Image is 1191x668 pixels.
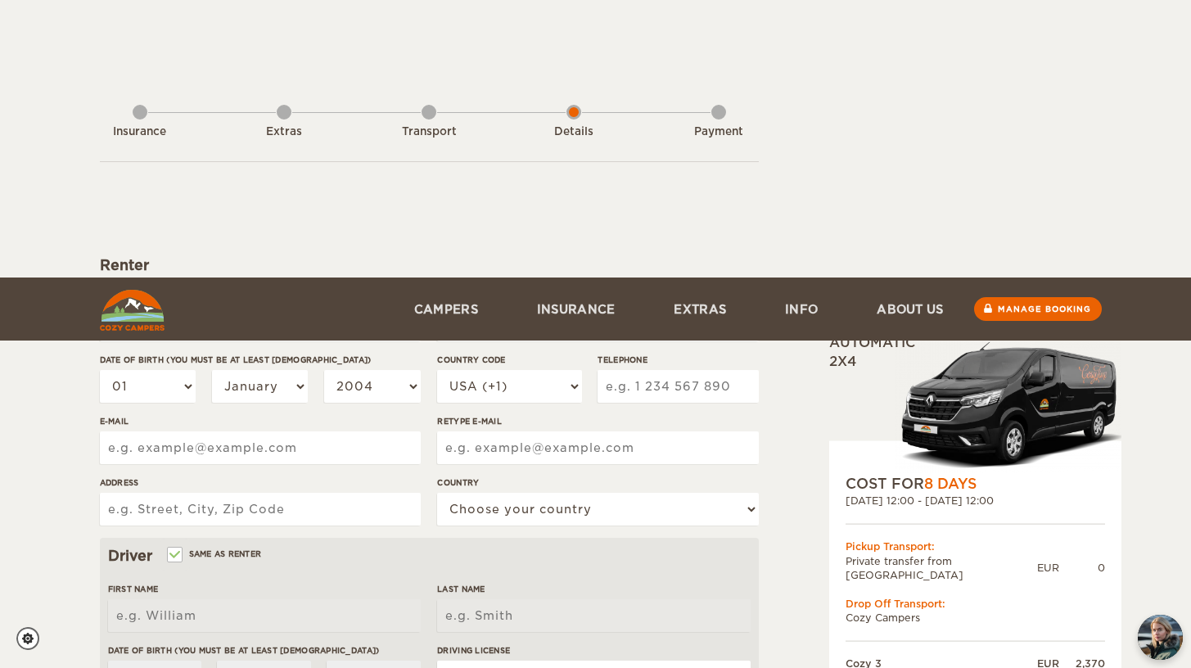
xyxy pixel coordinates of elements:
a: Extras [644,278,756,341]
label: First Name [108,583,421,595]
div: 0 [1059,561,1105,575]
label: Date of birth (You must be at least [DEMOGRAPHIC_DATA]) [100,354,421,366]
div: Driver [108,546,751,566]
div: Pickup Transport: [846,539,1105,553]
a: About us [847,278,972,341]
div: Automatic 2x4 [829,334,1121,474]
img: Freyja at Cozy Campers [1138,615,1183,660]
input: e.g. example@example.com [100,431,421,464]
div: Renter [100,255,759,275]
label: Retype E-mail [437,415,758,427]
div: Insurance [95,124,185,140]
input: e.g. Smith [437,599,750,632]
div: Payment [674,124,764,140]
div: Extras [239,124,329,140]
input: e.g. 1 234 567 890 [598,370,758,403]
label: Date of birth (You must be at least [DEMOGRAPHIC_DATA]) [108,644,421,657]
div: Drop Off Transport: [846,596,1105,610]
button: chat-button [1138,615,1183,660]
label: Last Name [437,583,750,595]
label: E-mail [100,415,421,427]
img: Cozy Campers [100,290,165,331]
div: COST FOR [846,474,1105,494]
div: Transport [384,124,474,140]
a: Info [756,278,847,341]
a: Cookie settings [16,627,50,650]
label: Country [437,476,758,489]
input: e.g. Street, City, Zip Code [100,493,421,526]
img: Langur-m-c-logo-2.png [895,339,1121,474]
td: Cozy Campers [846,611,1105,625]
span: 8 Days [924,476,977,492]
label: Driving License [437,644,750,657]
label: Telephone [598,354,758,366]
div: EUR [1037,561,1059,575]
input: e.g. William [108,599,421,632]
a: Insurance [508,278,645,341]
a: Manage booking [974,297,1102,321]
label: Country Code [437,354,581,366]
a: Campers [385,278,508,341]
td: Private transfer from [GEOGRAPHIC_DATA] [846,553,1037,581]
input: Same as renter [169,551,179,562]
label: Address [100,476,421,489]
input: e.g. example@example.com [437,431,758,464]
div: [DATE] 12:00 - [DATE] 12:00 [846,494,1105,508]
label: Same as renter [169,546,262,562]
div: Details [529,124,619,140]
